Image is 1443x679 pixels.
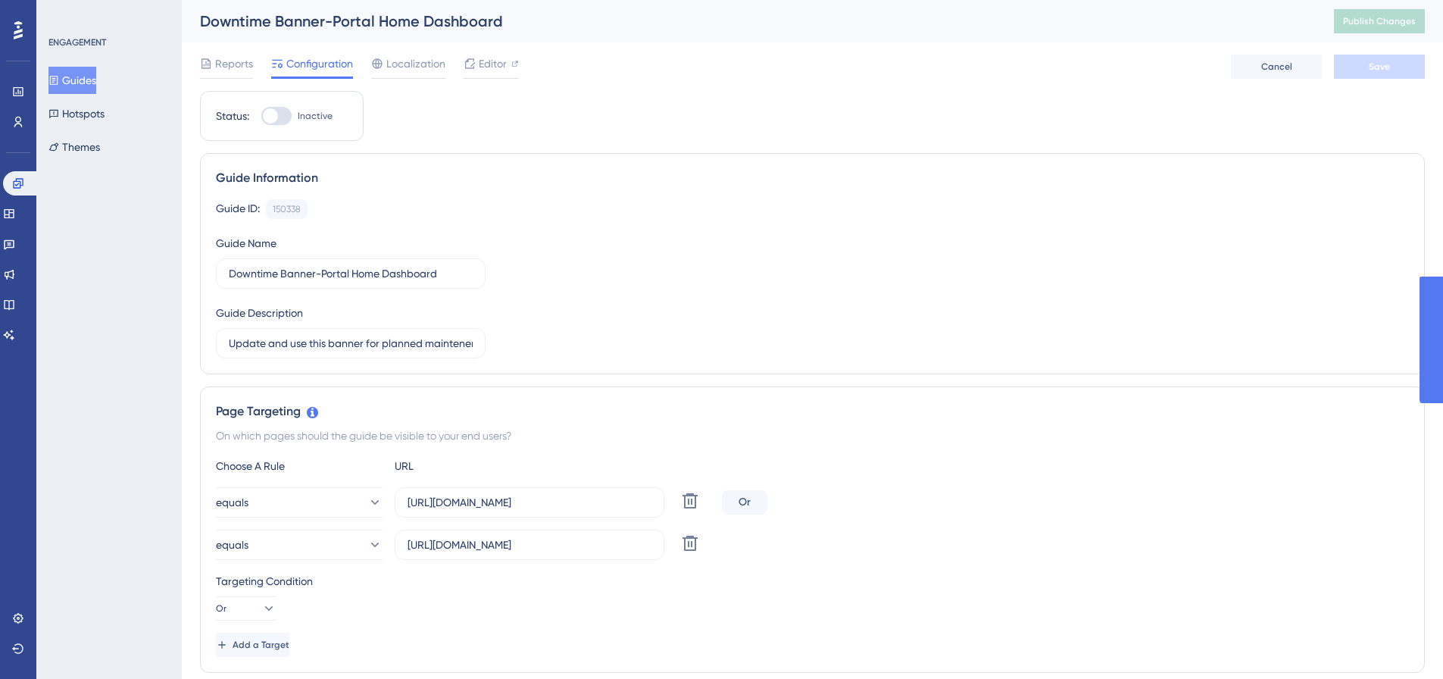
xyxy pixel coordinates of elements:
button: equals [216,487,383,518]
button: Save [1334,55,1425,79]
button: Hotspots [48,100,105,127]
div: On which pages should the guide be visible to your end users? [216,427,1409,445]
button: Publish Changes [1334,9,1425,33]
div: 150338 [273,203,301,215]
div: Choose A Rule [216,457,383,475]
div: Guide Information [216,169,1409,187]
span: Inactive [298,110,333,122]
div: Guide ID: [216,199,260,219]
span: Or [216,602,226,615]
button: Cancel [1231,55,1322,79]
span: Localization [386,55,445,73]
div: ENGAGEMENT [48,36,106,48]
input: Type your Guide’s Name here [229,265,473,282]
span: Reports [215,55,253,73]
button: Or [216,596,276,621]
div: Page Targeting [216,402,1409,421]
input: yourwebsite.com/path [408,537,651,553]
div: Or [722,490,767,515]
div: Status: [216,107,249,125]
button: Themes [48,133,100,161]
iframe: UserGuiding AI Assistant Launcher [1379,619,1425,665]
div: Guide Description [216,304,303,322]
div: Guide Name [216,234,276,252]
button: Add a Target [216,633,289,657]
span: Publish Changes [1343,15,1416,27]
span: Save [1369,61,1390,73]
div: URL [395,457,561,475]
div: Downtime Banner-Portal Home Dashboard [200,11,1296,32]
button: Guides [48,67,96,94]
button: equals [216,530,383,560]
span: Add a Target [233,639,289,651]
span: equals [216,536,248,554]
div: Targeting Condition [216,572,1409,590]
span: Configuration [286,55,353,73]
span: Editor [479,55,507,73]
span: Cancel [1261,61,1292,73]
span: equals [216,493,248,512]
input: yourwebsite.com/path [408,494,651,511]
input: Type your Guide’s Description here [229,335,473,352]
